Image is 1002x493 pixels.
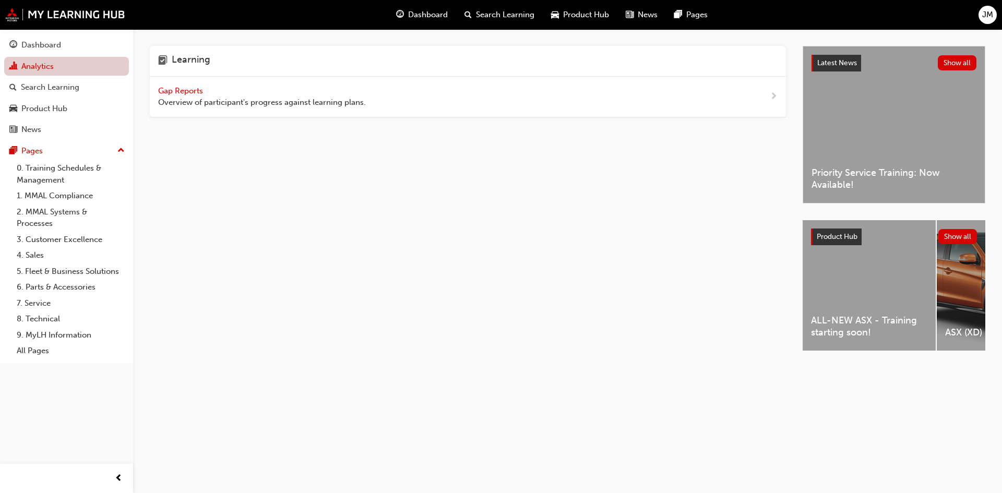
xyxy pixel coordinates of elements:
[770,90,778,103] span: next-icon
[21,145,43,157] div: Pages
[408,9,448,21] span: Dashboard
[158,54,168,68] span: learning-icon
[817,232,857,241] span: Product Hub
[158,97,366,109] span: Overview of participant's progress against learning plans.
[13,327,129,343] a: 9. MyLH Information
[464,8,472,21] span: search-icon
[13,263,129,280] a: 5. Fleet & Business Solutions
[9,62,17,71] span: chart-icon
[803,46,985,203] a: Latest NewsShow allPriority Service Training: Now Available!
[812,167,976,190] span: Priority Service Training: Now Available!
[158,86,205,95] span: Gap Reports
[811,315,927,338] span: ALL-NEW ASX - Training starting soon!
[13,279,129,295] a: 6. Parts & Accessories
[13,247,129,263] a: 4. Sales
[4,141,129,161] button: Pages
[4,99,129,118] a: Product Hub
[456,4,543,26] a: search-iconSearch Learning
[4,57,129,76] a: Analytics
[21,39,61,51] div: Dashboard
[811,229,977,245] a: Product HubShow all
[938,229,977,244] button: Show all
[172,54,210,68] h4: Learning
[13,160,129,188] a: 0. Training Schedules & Management
[4,78,129,97] a: Search Learning
[13,204,129,232] a: 2. MMAL Systems & Processes
[563,9,609,21] span: Product Hub
[812,55,976,71] a: Latest NewsShow all
[666,4,716,26] a: pages-iconPages
[638,9,658,21] span: News
[4,120,129,139] a: News
[9,125,17,135] span: news-icon
[817,58,857,67] span: Latest News
[982,9,993,21] span: JM
[4,35,129,55] a: Dashboard
[396,8,404,21] span: guage-icon
[21,81,79,93] div: Search Learning
[9,41,17,50] span: guage-icon
[686,9,708,21] span: Pages
[117,144,125,158] span: up-icon
[476,9,534,21] span: Search Learning
[626,8,634,21] span: news-icon
[21,124,41,136] div: News
[13,188,129,204] a: 1. MMAL Compliance
[13,232,129,248] a: 3. Customer Excellence
[13,311,129,327] a: 8. Technical
[938,55,977,70] button: Show all
[115,472,123,485] span: prev-icon
[150,77,786,117] a: Gap Reports Overview of participant's progress against learning plans.next-icon
[803,220,936,351] a: ALL-NEW ASX - Training starting soon!
[979,6,997,24] button: JM
[13,295,129,311] a: 7. Service
[674,8,682,21] span: pages-icon
[9,147,17,156] span: pages-icon
[551,8,559,21] span: car-icon
[5,8,125,21] img: mmal
[388,4,456,26] a: guage-iconDashboard
[9,83,17,92] span: search-icon
[21,103,67,115] div: Product Hub
[4,33,129,141] button: DashboardAnalyticsSearch LearningProduct HubNews
[9,104,17,114] span: car-icon
[543,4,617,26] a: car-iconProduct Hub
[13,343,129,359] a: All Pages
[617,4,666,26] a: news-iconNews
